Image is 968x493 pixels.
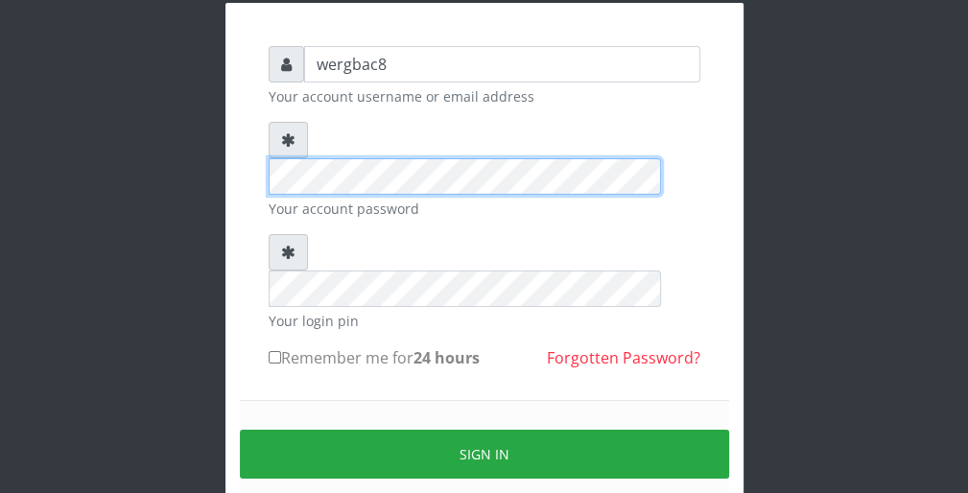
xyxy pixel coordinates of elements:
input: Remember me for24 hours [269,351,281,364]
label: Remember me for [269,346,480,369]
small: Your account username or email address [269,86,700,106]
input: Username or email address [304,46,700,82]
a: Forgotten Password? [547,347,700,368]
b: 24 hours [413,347,480,368]
button: Sign in [240,430,729,479]
small: Your login pin [269,311,700,331]
small: Your account password [269,199,700,219]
